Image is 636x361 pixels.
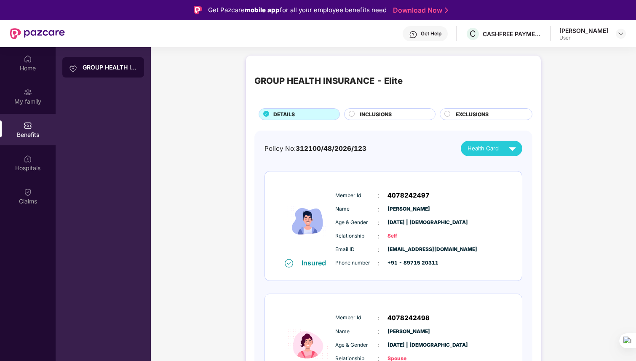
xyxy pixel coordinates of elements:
[387,219,430,227] span: [DATE] | [DEMOGRAPHIC_DATA]
[335,246,377,254] span: Email ID
[335,232,377,240] span: Relationship
[377,205,379,214] span: :
[483,30,542,38] div: CASHFREE PAYMENTS INDIA PVT. LTD.
[617,30,624,37] img: svg+xml;base64,PHN2ZyBpZD0iRHJvcGRvd24tMzJ4MzIiIHhtbG5zPSJodHRwOi8vd3d3LnczLm9yZy8yMDAwL3N2ZyIgd2...
[393,6,446,15] a: Download Now
[377,327,379,336] span: :
[377,232,379,241] span: :
[265,144,366,154] div: Policy No:
[335,219,377,227] span: Age & Gender
[377,259,379,268] span: :
[335,314,377,322] span: Member Id
[335,205,377,213] span: Name
[377,313,379,323] span: :
[387,205,430,213] span: [PERSON_NAME]
[421,30,441,37] div: Get Help
[387,246,430,254] span: [EMAIL_ADDRESS][DOMAIN_NAME]
[456,110,489,118] span: EXCLUSIONS
[283,184,333,258] img: icon
[461,141,522,156] button: Health Card
[285,259,293,267] img: svg+xml;base64,PHN2ZyB4bWxucz0iaHR0cDovL3d3dy53My5vcmcvMjAwMC9zdmciIHdpZHRoPSIxNiIgaGVpZ2h0PSIxNi...
[387,341,430,349] span: [DATE] | [DEMOGRAPHIC_DATA]
[296,144,366,152] span: 312100/48/2026/123
[409,30,417,39] img: svg+xml;base64,PHN2ZyBpZD0iSGVscC0zMngzMiIgeG1sbnM9Imh0dHA6Ly93d3cudzMub3JnLzIwMDAvc3ZnIiB3aWR0aD...
[335,328,377,336] span: Name
[377,218,379,227] span: :
[24,55,32,63] img: svg+xml;base64,PHN2ZyBpZD0iSG9tZSIgeG1sbnM9Imh0dHA6Ly93d3cudzMub3JnLzIwMDAvc3ZnIiB3aWR0aD0iMjAiIG...
[335,259,377,267] span: Phone number
[24,188,32,196] img: svg+xml;base64,PHN2ZyBpZD0iQ2xhaW0iIHhtbG5zPSJodHRwOi8vd3d3LnczLm9yZy8yMDAwL3N2ZyIgd2lkdGg9IjIwIi...
[194,6,202,14] img: Logo
[335,341,377,349] span: Age & Gender
[387,190,430,201] span: 4078242497
[387,313,430,323] span: 4078242498
[335,192,377,200] span: Member Id
[377,245,379,254] span: :
[470,29,476,39] span: C
[83,63,137,72] div: GROUP HEALTH INSURANCE - Elite
[24,88,32,96] img: svg+xml;base64,PHN2ZyB3aWR0aD0iMjAiIGhlaWdodD0iMjAiIHZpZXdCb3g9IjAgMCAyMCAyMCIgZmlsbD0ibm9uZSIgeG...
[273,110,295,118] span: DETAILS
[24,155,32,163] img: svg+xml;base64,PHN2ZyBpZD0iSG9zcGl0YWxzIiB4bWxucz0iaHR0cDovL3d3dy53My5vcmcvMjAwMC9zdmciIHdpZHRoPS...
[208,5,387,15] div: Get Pazcare for all your employee benefits need
[559,27,608,35] div: [PERSON_NAME]
[245,6,280,14] strong: mobile app
[360,110,392,118] span: INCLUSIONS
[387,232,430,240] span: Self
[377,191,379,200] span: :
[559,35,608,41] div: User
[387,259,430,267] span: +91 - 89715 20311
[69,64,77,72] img: svg+xml;base64,PHN2ZyB3aWR0aD0iMjAiIGhlaWdodD0iMjAiIHZpZXdCb3g9IjAgMCAyMCAyMCIgZmlsbD0ibm9uZSIgeG...
[377,340,379,350] span: :
[445,6,448,15] img: Stroke
[10,28,65,39] img: New Pazcare Logo
[468,144,499,153] span: Health Card
[505,141,520,156] img: svg+xml;base64,PHN2ZyB4bWxucz0iaHR0cDovL3d3dy53My5vcmcvMjAwMC9zdmciIHZpZXdCb3g9IjAgMCAyNCAyNCIgd2...
[302,259,331,267] div: Insured
[254,74,403,88] div: GROUP HEALTH INSURANCE - Elite
[387,328,430,336] span: [PERSON_NAME]
[24,121,32,130] img: svg+xml;base64,PHN2ZyBpZD0iQmVuZWZpdHMiIHhtbG5zPSJodHRwOi8vd3d3LnczLm9yZy8yMDAwL3N2ZyIgd2lkdGg9Ij...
